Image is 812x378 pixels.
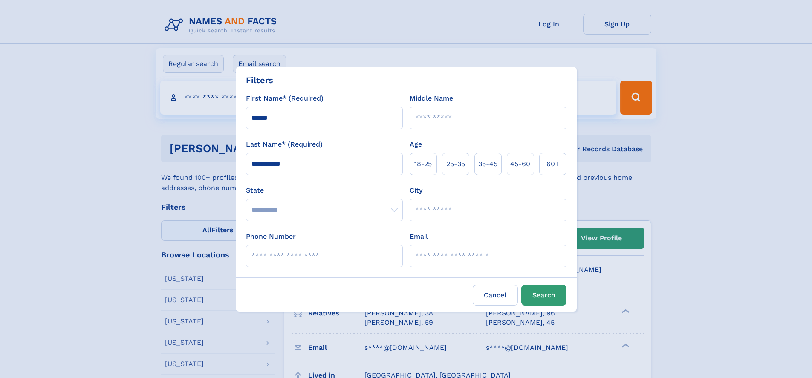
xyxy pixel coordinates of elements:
span: 45‑60 [510,159,530,169]
label: Age [410,139,422,150]
label: First Name* (Required) [246,93,324,104]
span: 18‑25 [414,159,432,169]
label: State [246,185,403,196]
label: Cancel [473,285,518,306]
label: Email [410,231,428,242]
label: Phone Number [246,231,296,242]
span: 60+ [546,159,559,169]
div: Filters [246,74,273,87]
label: Last Name* (Required) [246,139,323,150]
span: 35‑45 [478,159,497,169]
button: Search [521,285,566,306]
span: 25‑35 [446,159,465,169]
label: Middle Name [410,93,453,104]
label: City [410,185,422,196]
